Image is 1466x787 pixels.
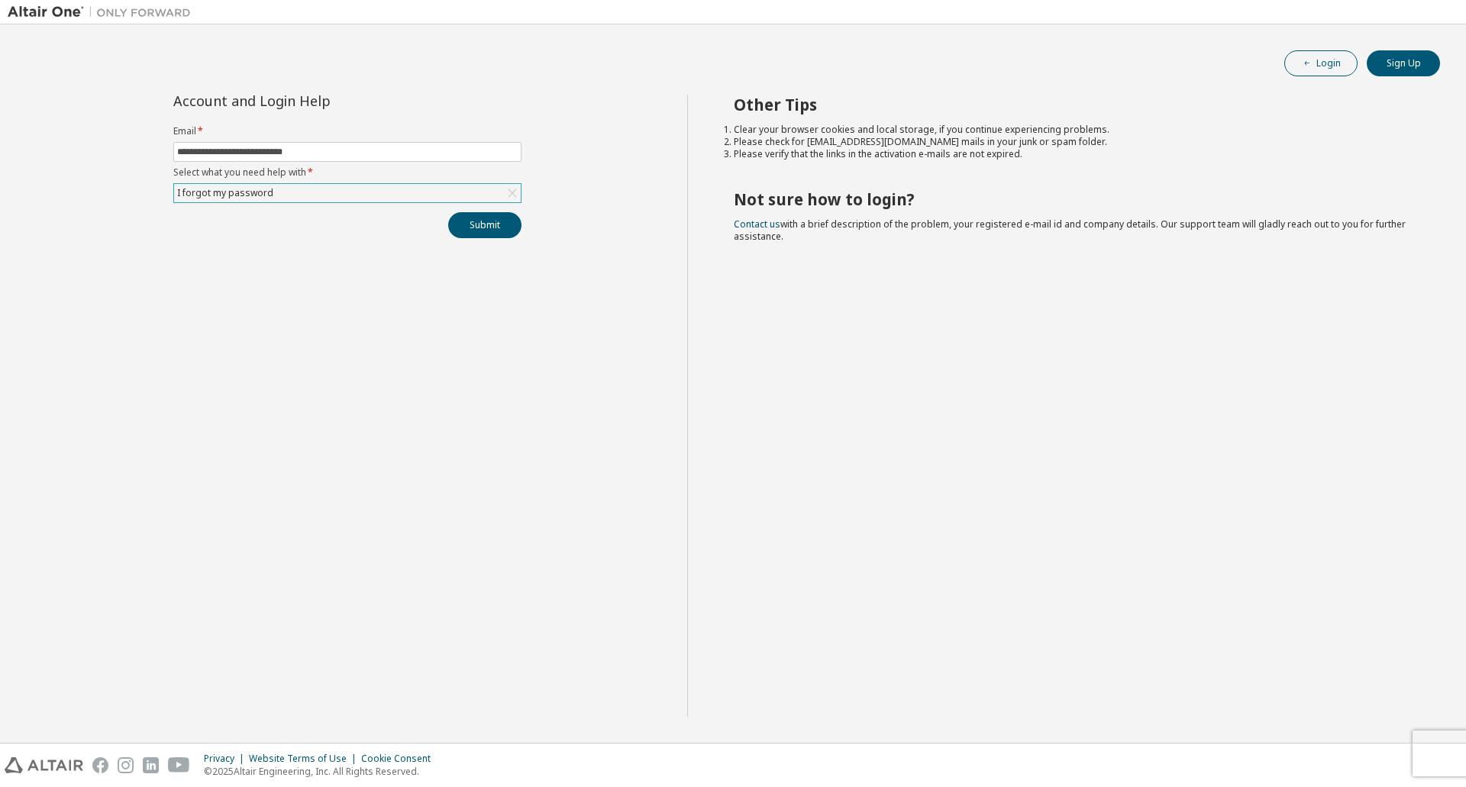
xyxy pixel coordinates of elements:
[249,753,361,765] div: Website Terms of Use
[734,218,1406,243] span: with a brief description of the problem, your registered e-mail id and company details. Our suppo...
[175,185,276,202] div: I forgot my password
[204,753,249,765] div: Privacy
[361,753,440,765] div: Cookie Consent
[8,5,199,20] img: Altair One
[1284,50,1358,76] button: Login
[734,148,1413,160] li: Please verify that the links in the activation e-mails are not expired.
[734,218,780,231] a: Contact us
[734,124,1413,136] li: Clear your browser cookies and local storage, if you continue experiencing problems.
[118,757,134,773] img: instagram.svg
[168,757,190,773] img: youtube.svg
[448,212,521,238] button: Submit
[734,189,1413,209] h2: Not sure how to login?
[734,95,1413,115] h2: Other Tips
[204,765,440,778] p: © 2025 Altair Engineering, Inc. All Rights Reserved.
[92,757,108,773] img: facebook.svg
[734,136,1413,148] li: Please check for [EMAIL_ADDRESS][DOMAIN_NAME] mails in your junk or spam folder.
[1367,50,1440,76] button: Sign Up
[173,166,521,179] label: Select what you need help with
[5,757,83,773] img: altair_logo.svg
[173,95,452,107] div: Account and Login Help
[174,184,521,202] div: I forgot my password
[173,125,521,137] label: Email
[143,757,159,773] img: linkedin.svg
